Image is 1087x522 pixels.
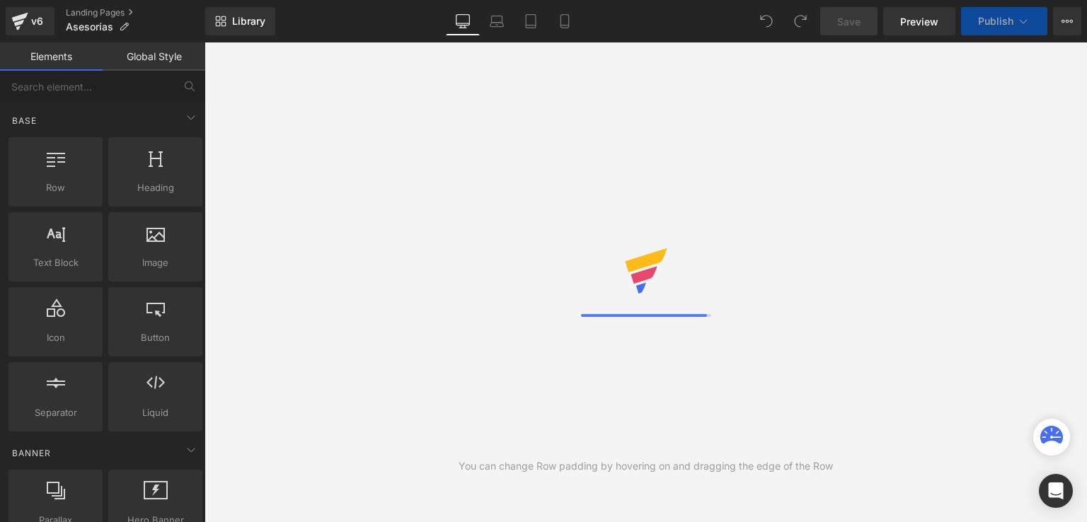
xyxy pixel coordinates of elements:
span: Row [13,180,98,195]
a: Preview [883,7,955,35]
span: Icon [13,330,98,345]
button: More [1053,7,1081,35]
a: Tablet [514,7,548,35]
a: New Library [205,7,275,35]
span: Liquid [113,405,198,420]
span: Text Block [13,255,98,270]
a: Landing Pages [66,7,205,18]
a: Laptop [480,7,514,35]
span: Heading [113,180,198,195]
span: Button [113,330,198,345]
span: Asesorías [66,21,113,33]
span: Library [232,15,265,28]
a: Desktop [446,7,480,35]
div: You can change Row padding by hovering on and dragging the edge of the Row [459,458,833,474]
span: Preview [900,14,938,29]
span: Image [113,255,198,270]
div: Open Intercom Messenger [1039,474,1073,508]
span: Banner [11,446,52,460]
span: Save [837,14,861,29]
a: Mobile [548,7,582,35]
div: v6 [28,12,46,30]
button: Undo [752,7,781,35]
button: Redo [786,7,815,35]
a: v6 [6,7,54,35]
a: Global Style [103,42,205,71]
span: Separator [13,405,98,420]
span: Base [11,114,38,127]
span: Publish [978,16,1013,27]
button: Publish [961,7,1047,35]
